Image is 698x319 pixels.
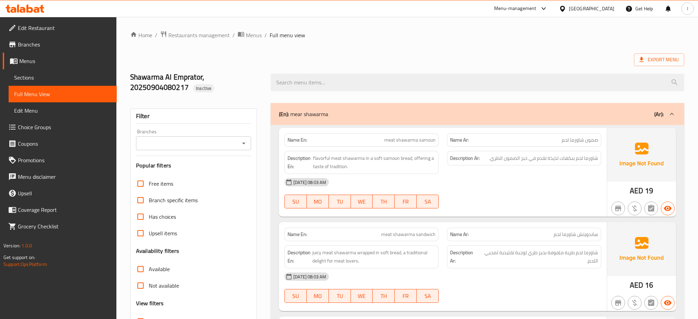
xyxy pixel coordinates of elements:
span: Export Menu [639,55,679,64]
nav: breadcrumb [130,31,684,40]
a: Edit Menu [9,102,117,119]
span: Upsell items [149,229,177,237]
strong: Name En: [288,136,307,144]
span: WE [354,291,370,301]
span: Branch specific items [149,196,198,204]
span: [DATE] 08:03 AM [291,179,329,186]
strong: Description Ar: [450,154,480,163]
a: Menus [238,31,262,40]
div: Menu-management [494,4,536,13]
span: Has choices [149,213,176,221]
span: [DATE] 08:03 AM [291,274,329,280]
b: (Ar): [654,109,664,119]
span: Menus [19,57,111,65]
li: / [232,31,235,39]
span: TH [375,291,392,301]
strong: Name Ar: [450,231,469,238]
a: Upsell [3,185,117,202]
span: Menu disclaimer [18,173,111,181]
img: Ae5nvW7+0k+MAAAAAElFTkSuQmCC [607,128,676,182]
a: Menus [3,53,117,69]
span: TU [332,291,348,301]
div: (En): mear shawarma(Ar): [271,103,684,125]
div: Inactive [193,84,214,92]
a: Choice Groups [3,119,117,135]
span: Get support on: [3,253,35,262]
button: SA [417,195,439,208]
span: MO [310,197,326,207]
button: TU [329,195,351,208]
strong: Name Ar: [450,136,469,144]
span: meat shawarma sandwich [381,231,436,238]
span: Edit Menu [14,106,111,115]
span: TU [332,197,348,207]
strong: Description En: [288,248,311,265]
span: Upsell [18,189,111,197]
button: Not branch specific item [611,202,625,215]
span: Available [149,265,170,273]
span: شاورما لحم بنكهات لذيذة تقدم في خبز الصمون الطري. [489,154,598,163]
button: Not has choices [644,296,658,310]
span: juicy meat shawarma wrapped in soft bread, a traditional delight for meat lovers. [312,248,436,265]
span: I [687,5,688,12]
button: Purchased item [628,296,642,310]
strong: Description Ar: [450,248,478,265]
span: Menus [246,31,262,39]
button: Purchased item [628,202,642,215]
a: Grocery Checklist [3,218,117,235]
span: ساندويتش شاورما لحم [554,231,598,238]
span: Coverage Report [18,206,111,214]
a: Restaurants management [160,31,230,40]
button: Available [661,296,675,310]
b: (En): [279,109,289,119]
span: MO [310,291,326,301]
span: WE [354,197,370,207]
span: Promotions [18,156,111,164]
img: Ae5nvW7+0k+MAAAAAElFTkSuQmCC [607,222,676,276]
span: meat shawarma samoun [384,136,436,144]
span: Version: [3,241,20,250]
a: Sections [9,69,117,86]
span: FR [397,291,414,301]
input: search [271,74,684,91]
button: WE [351,289,373,303]
a: Home [130,31,152,39]
button: FR [395,289,417,303]
a: Menu disclaimer [3,168,117,185]
span: 1.0.0 [21,241,32,250]
a: Branches [3,36,117,53]
a: Support.OpsPlatform [3,260,47,269]
span: AED [630,278,643,292]
span: SA [419,197,436,207]
p: mear shawarma [279,110,328,118]
span: 16 [645,278,653,292]
span: AED [630,184,643,197]
span: Restaurants management [168,31,230,39]
span: FR [397,197,414,207]
h2: Shawarma Al Emprator, 20250904080217 [130,72,262,93]
div: [GEOGRAPHIC_DATA] [569,5,614,12]
span: Edit Restaurant [18,24,111,32]
button: Available [661,202,675,215]
button: SA [417,289,439,303]
a: Promotions [3,152,117,168]
span: Inactive [193,85,214,92]
span: شاورما لحم طرية ملفوفة بخبز طري لوجبة تقليدية لمحبي اللحم. [479,248,598,265]
a: Coverage Report [3,202,117,218]
span: TH [375,197,392,207]
button: WE [351,195,373,208]
span: Coupons [18,140,111,148]
span: Free items [149,179,173,188]
button: TH [373,195,395,208]
button: TU [329,289,351,303]
button: MO [307,289,329,303]
button: SU [284,195,307,208]
h3: Popular filters [136,162,251,169]
span: flavorful meat shawarma in a soft samoun bread, offering a taste of tradition. [313,154,436,171]
span: Grocery Checklist [18,222,111,230]
span: Full menu view [270,31,305,39]
button: Not branch specific item [611,296,625,310]
button: SU [284,289,307,303]
span: Sections [14,73,111,82]
a: Coupons [3,135,117,152]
